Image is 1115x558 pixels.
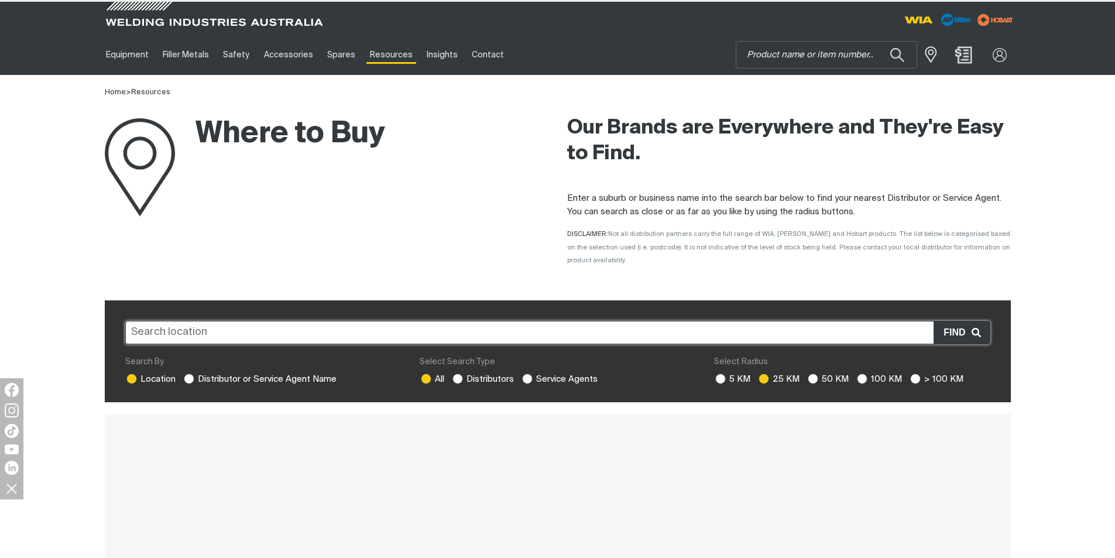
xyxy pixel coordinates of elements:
[156,35,216,75] a: Filler Metals
[320,35,362,75] a: Spares
[5,403,19,417] img: Instagram
[420,35,465,75] a: Insights
[420,356,695,368] div: Select Search Type
[807,375,849,384] label: 50 KM
[420,375,444,384] label: All
[877,41,917,69] button: Search products
[944,325,971,340] span: Find
[567,231,1010,263] span: Not all distribution partners carry the full range of WIA, [PERSON_NAME] and Hobart products. The...
[567,192,1011,218] p: Enter a suburb or business name into the search bar below to find your nearest Distributor or Ser...
[183,375,337,384] label: Distributor or Service Agent Name
[131,88,170,96] a: Resources
[125,356,401,368] div: Search By
[465,35,511,75] a: Contact
[567,115,1011,167] h2: Our Brands are Everywhere and They're Easy to Find.
[5,444,19,454] img: YouTube
[451,375,514,384] label: Distributors
[736,42,917,68] input: Product name or item number...
[521,375,598,384] label: Service Agents
[216,35,256,75] a: Safety
[126,88,131,96] span: >
[714,356,990,368] div: Select Radius
[99,35,156,75] a: Equipment
[99,35,787,75] nav: Main
[909,375,963,384] label: > 100 KM
[105,115,385,153] h1: Where to Buy
[714,375,750,384] label: 5 KM
[934,321,989,344] button: Find
[125,321,990,344] input: Search location
[362,35,419,75] a: Resources
[567,231,1010,263] span: DISCLAIMER:
[2,478,22,498] img: hide socials
[856,375,902,384] label: 100 KM
[5,383,19,397] img: Facebook
[974,11,1017,29] img: miller
[125,375,176,384] label: Location
[257,35,320,75] a: Accessories
[954,48,973,62] a: Shopping cart (0 product(s))
[5,424,19,438] img: TikTok
[5,461,19,475] img: LinkedIn
[757,375,800,384] label: 25 KM
[105,88,126,96] a: Home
